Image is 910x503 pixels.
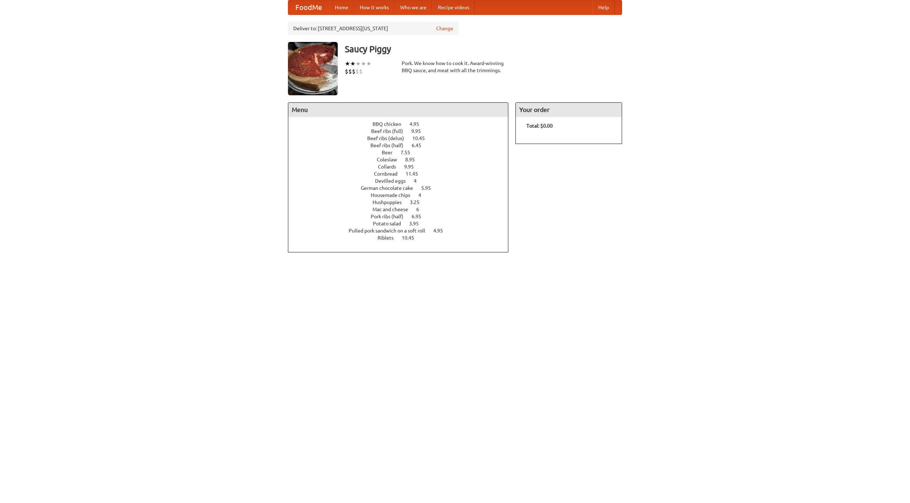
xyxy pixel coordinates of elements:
span: 3.25 [410,199,427,205]
div: Deliver to: [STREET_ADDRESS][US_STATE] [288,22,459,35]
a: Change [436,25,453,32]
a: Beer 7.55 [382,150,423,155]
span: 4.95 [409,121,426,127]
a: BBQ chicken 4.95 [373,121,432,127]
li: $ [355,68,359,75]
li: ★ [345,60,350,68]
b: Total: $0.00 [526,123,553,129]
span: Beef ribs (full) [371,128,410,134]
a: Cornbread 11.45 [374,171,431,177]
span: 11.45 [406,171,425,177]
span: 9.95 [411,128,428,134]
a: Who we are [395,0,432,15]
a: Help [593,0,615,15]
span: BBQ chicken [373,121,408,127]
span: Housemade chips [371,192,417,198]
span: 10.45 [412,135,432,141]
a: Mac and cheese 6 [373,207,432,212]
span: 6.45 [412,143,428,148]
span: Hushpuppies [373,199,409,205]
span: Collards [378,164,403,170]
span: 5.95 [421,185,438,191]
h3: Saucy Piggy [345,42,622,56]
span: Cornbread [374,171,405,177]
h4: Your order [516,103,622,117]
span: 4 [414,178,424,184]
a: Potato salad 3.95 [373,221,432,226]
li: $ [348,68,352,75]
span: 6.95 [412,214,428,219]
li: $ [359,68,363,75]
span: Riblets [378,235,401,241]
li: $ [352,68,355,75]
a: Pork ribs (half) 6.95 [371,214,434,219]
span: Beer [382,150,400,155]
span: 4 [418,192,428,198]
span: 10.45 [402,235,421,241]
a: FoodMe [288,0,329,15]
a: Beef ribs (delux) 10.45 [367,135,438,141]
a: Home [329,0,354,15]
span: Coleslaw [377,157,404,162]
a: Coleslaw 8.95 [377,157,428,162]
a: How it works [354,0,395,15]
span: 4.95 [433,228,450,234]
li: ★ [350,60,355,68]
a: Riblets 10.45 [378,235,427,241]
li: ★ [361,60,366,68]
a: Collards 9.95 [378,164,427,170]
h4: Menu [288,103,508,117]
li: ★ [355,60,361,68]
div: Pork. We know how to cook it. Award-winning BBQ sauce, and meat with all the trimmings. [402,60,508,74]
span: German chocolate cake [361,185,420,191]
span: 6 [416,207,426,212]
span: 7.55 [401,150,417,155]
span: 9.95 [404,164,421,170]
a: Housemade chips 4 [371,192,434,198]
a: Pulled pork sandwich on a soft roll 4.95 [349,228,456,234]
img: angular.jpg [288,42,338,95]
a: Devilled eggs 4 [375,178,430,184]
span: Beef ribs (delux) [367,135,411,141]
a: Hushpuppies 3.25 [373,199,433,205]
span: 3.95 [409,221,426,226]
span: Potato salad [373,221,408,226]
a: German chocolate cake 5.95 [361,185,444,191]
li: $ [345,68,348,75]
a: Recipe videos [432,0,475,15]
li: ★ [366,60,371,68]
span: Pork ribs (half) [371,214,411,219]
span: 8.95 [405,157,422,162]
a: Beef ribs (full) 9.95 [371,128,434,134]
span: Pulled pork sandwich on a soft roll [349,228,432,234]
a: Beef ribs (half) 6.45 [370,143,434,148]
span: Beef ribs (half) [370,143,411,148]
span: Devilled eggs [375,178,413,184]
span: Mac and cheese [373,207,415,212]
